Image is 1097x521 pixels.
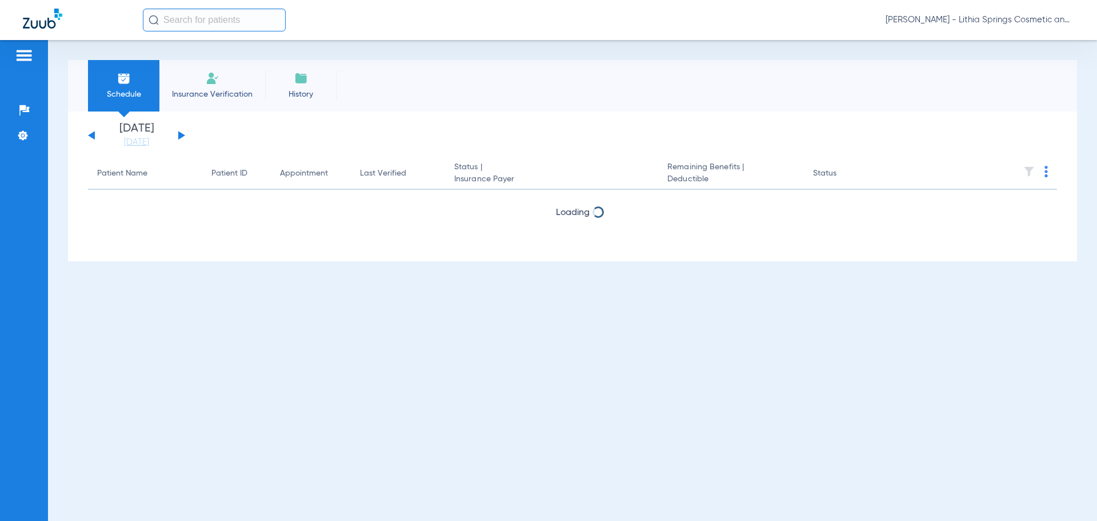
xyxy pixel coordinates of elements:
[804,158,881,190] th: Status
[97,168,147,180] div: Patient Name
[556,208,590,217] span: Loading
[102,137,171,148] a: [DATE]
[15,49,33,62] img: hamburger-icon
[211,168,247,180] div: Patient ID
[360,168,436,180] div: Last Verified
[23,9,62,29] img: Zuub Logo
[1044,166,1048,177] img: group-dot-blue.svg
[149,15,159,25] img: Search Icon
[886,14,1074,26] span: [PERSON_NAME] - Lithia Springs Cosmetic and Family Dentistry
[1023,166,1035,177] img: filter.svg
[168,89,257,100] span: Insurance Verification
[102,123,171,148] li: [DATE]
[211,168,262,180] div: Patient ID
[658,158,803,190] th: Remaining Benefits |
[117,71,131,85] img: Schedule
[445,158,658,190] th: Status |
[454,173,649,185] span: Insurance Payer
[294,71,308,85] img: History
[206,71,219,85] img: Manual Insurance Verification
[143,9,286,31] input: Search for patients
[97,89,151,100] span: Schedule
[360,168,406,180] div: Last Verified
[280,168,328,180] div: Appointment
[274,89,328,100] span: History
[97,168,193,180] div: Patient Name
[667,173,794,185] span: Deductible
[280,168,342,180] div: Appointment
